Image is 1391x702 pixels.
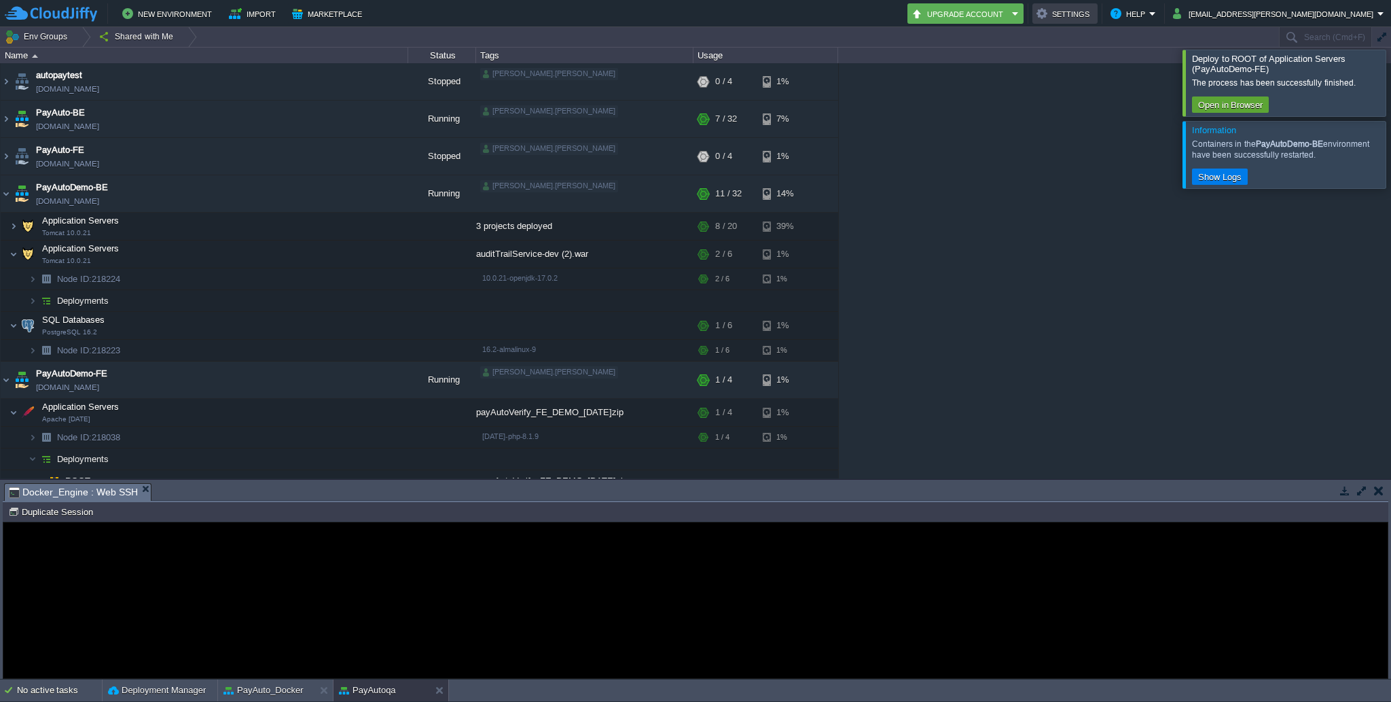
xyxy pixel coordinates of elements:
img: AMDAwAAAACH5BAEAAAAALAAAAAABAAEAAAICRAEAOw== [37,470,45,491]
a: [DOMAIN_NAME] [36,82,99,96]
span: autopaytest [36,69,82,82]
a: Application ServersApache [DATE] [41,402,121,412]
span: PayAuto-FE [36,143,84,157]
span: SQL Databases [41,314,107,326]
div: Status [409,48,475,63]
span: 218224 [56,273,122,285]
button: Deployment Manager [108,684,206,697]
a: Application ServersTomcat 10.0.21 [41,215,121,226]
div: 8 / 20 [715,213,737,240]
div: 2 / 6 [715,268,729,289]
span: 218223 [56,345,122,356]
a: Node ID:218223 [56,345,122,356]
div: Running [408,175,476,212]
div: Name [1,48,408,63]
div: [PERSON_NAME].[PERSON_NAME] [480,366,618,379]
img: AMDAwAAAACH5BAEAAAAALAAAAAABAAEAAAICRAEAOw== [1,138,12,175]
a: SQL DatabasesPostgreSQL 16.2 [41,315,107,325]
span: Node ID: [57,432,92,442]
span: PostgreSQL 16.2 [42,328,97,336]
a: PayAuto-BE [36,106,85,120]
div: 1% [763,312,807,339]
img: AMDAwAAAACH5BAEAAAAALAAAAAABAAEAAAICRAEAOw== [1,175,12,212]
div: 3 projects deployed [476,213,693,240]
div: 14% [763,175,807,212]
img: AMDAwAAAACH5BAEAAAAALAAAAAABAAEAAAICRAEAOw== [12,138,31,175]
a: Node ID:218038 [56,432,122,443]
img: AMDAwAAAACH5BAEAAAAALAAAAAABAAEAAAICRAEAOw== [10,312,18,339]
a: [DOMAIN_NAME] [36,194,99,208]
img: AMDAwAAAACH5BAEAAAAALAAAAAABAAEAAAICRAEAOw== [18,213,37,240]
span: 10.0.21-openjdk-17.0.2 [482,274,558,282]
div: 7% [763,101,807,137]
span: PayAutoDemo-FE [36,367,107,381]
img: AMDAwAAAACH5BAEAAAAALAAAAAABAAEAAAICRAEAOw== [29,427,37,448]
a: Deployments [56,295,111,306]
img: AMDAwAAAACH5BAEAAAAALAAAAAABAAEAAAICRAEAOw== [37,268,56,289]
div: 1% [763,427,807,448]
img: AMDAwAAAACH5BAEAAAAALAAAAAABAAEAAAICRAEAOw== [1,101,12,137]
img: AMDAwAAAACH5BAEAAAAALAAAAAABAAEAAAICRAEAOw== [29,268,37,289]
div: 1% [763,268,807,289]
button: Settings [1036,5,1094,22]
span: Application Servers [41,401,121,413]
div: Running [408,101,476,137]
img: AMDAwAAAACH5BAEAAAAALAAAAAABAAEAAAICRAEAOw== [29,290,37,311]
img: AMDAwAAAACH5BAEAAAAALAAAAAABAAEAAAICRAEAOw== [10,399,18,426]
div: 1 / 6 [715,340,729,361]
div: [PERSON_NAME].[PERSON_NAME] [480,105,618,118]
div: 1% [763,362,807,398]
div: Containers in the environment have been successfully restarted. [1192,139,1382,160]
a: Node ID:218224 [56,273,122,285]
a: ROOT [64,475,92,487]
button: Marketplace [292,5,366,22]
span: Deploy to ROOT of Application Servers (PayAutoDemo-FE) [1192,54,1345,74]
div: [PERSON_NAME].[PERSON_NAME] [480,180,618,192]
div: 11 / 32 [715,175,742,212]
div: 1 / 4 [715,427,729,448]
span: 16.2-almalinux-9 [482,345,536,353]
span: Tomcat 10.0.21 [42,229,91,237]
div: 1 / 6 [715,312,732,339]
b: PayAutoDemo-BE [1256,139,1323,149]
img: AMDAwAAAACH5BAEAAAAALAAAAAABAAEAAAICRAEAOw== [10,241,18,268]
a: [DOMAIN_NAME] [36,381,99,394]
span: Apache [DATE] [42,415,90,423]
img: AMDAwAAAACH5BAEAAAAALAAAAAABAAEAAAICRAEAOw== [32,54,38,58]
img: AMDAwAAAACH5BAEAAAAALAAAAAABAAEAAAICRAEAOw== [18,241,37,268]
span: Docker_Engine : Web SSH [9,484,138,501]
div: Stopped [408,138,476,175]
span: [DATE]-php-8.1.9 [482,432,539,440]
div: payAutoVerify_FE_DEMO_[DATE]zip [476,399,693,426]
img: AMDAwAAAACH5BAEAAAAALAAAAAABAAEAAAICRAEAOw== [29,449,37,470]
div: Stopped [408,63,476,100]
button: Show Logs [1194,171,1246,183]
a: Application ServersTomcat 10.0.21 [41,243,121,253]
img: AMDAwAAAACH5BAEAAAAALAAAAAABAAEAAAICRAEAOw== [37,449,56,470]
button: Help [1110,5,1149,22]
a: PayAutoDemo-BE [36,181,108,194]
span: Application Servers [41,215,121,226]
span: Information [1192,125,1236,135]
div: 7 / 32 [715,101,737,137]
img: AMDAwAAAACH5BAEAAAAALAAAAAABAAEAAAICRAEAOw== [12,175,31,212]
div: 0 / 4 [715,63,732,100]
button: Duplicate Session [8,506,97,518]
button: PayAutoqa [339,684,396,697]
img: AMDAwAAAACH5BAEAAAAALAAAAAABAAEAAAICRAEAOw== [1,63,12,100]
button: Open in Browser [1194,99,1267,111]
img: AMDAwAAAACH5BAEAAAAALAAAAAABAAEAAAICRAEAOw== [18,312,37,339]
a: [DOMAIN_NAME] [36,120,99,133]
button: Upgrade Account [911,5,1008,22]
div: [PERSON_NAME].[PERSON_NAME] [480,143,618,155]
div: 1% [763,241,807,268]
div: 1% [763,63,807,100]
div: No active tasks [17,680,102,701]
button: New Environment [122,5,216,22]
img: CloudJiffy [5,5,97,22]
button: PayAuto_Docker [223,684,304,697]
